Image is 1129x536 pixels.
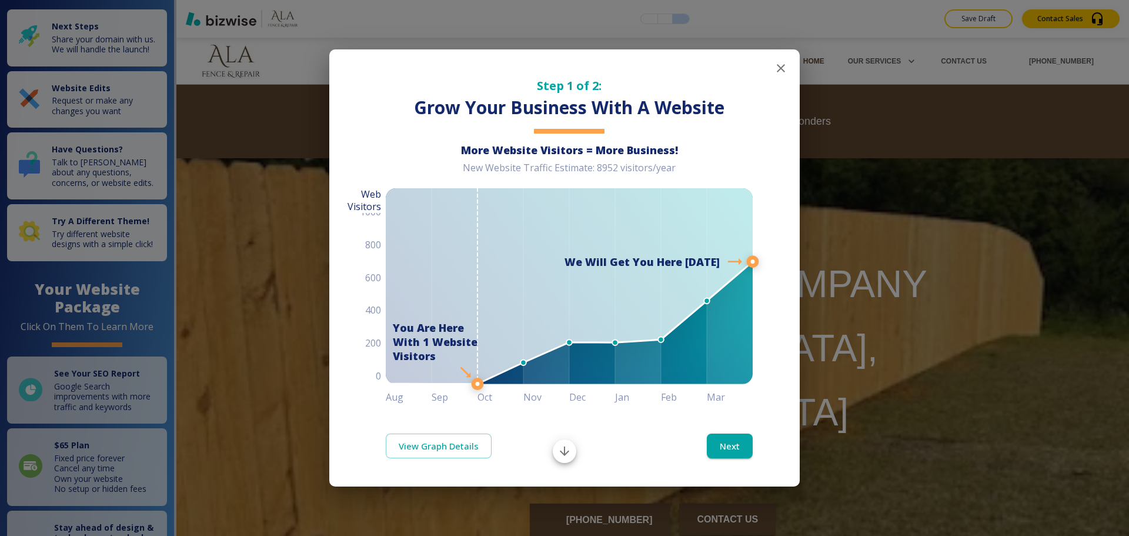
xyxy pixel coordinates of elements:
h6: Feb [661,389,707,405]
button: Scroll to bottom [553,440,576,463]
h6: More Website Visitors = More Business! [386,143,753,157]
button: Next [707,434,753,458]
div: New Website Traffic Estimate: 8952 visitors/year [386,162,753,184]
a: View Graph Details [386,434,492,458]
h6: Jan [615,389,661,405]
h5: Step 1 of 2: [386,78,753,94]
h6: Mar [707,389,753,405]
h6: Oct [477,389,523,405]
h6: Sep [432,389,477,405]
h3: Grow Your Business With A Website [386,96,753,120]
h6: Nov [523,389,569,405]
h6: Aug [386,389,432,405]
h6: Dec [569,389,615,405]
